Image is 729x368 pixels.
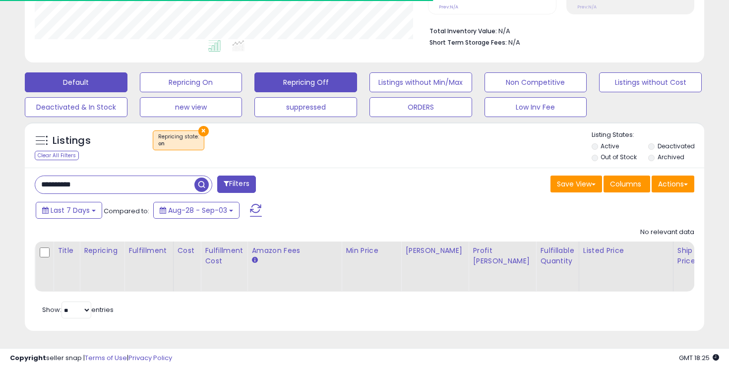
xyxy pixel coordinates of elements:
button: × [198,126,209,136]
div: Title [58,245,75,256]
small: Prev: N/A [577,4,597,10]
button: Low Inv Fee [485,97,587,117]
button: suppressed [254,97,357,117]
button: Save View [550,176,602,192]
b: Total Inventory Value: [429,27,497,35]
button: ORDERS [369,97,472,117]
button: Repricing Off [254,72,357,92]
button: Default [25,72,127,92]
div: Cost [178,245,197,256]
button: Repricing On [140,72,243,92]
button: Deactivated & In Stock [25,97,127,117]
a: Privacy Policy [128,353,172,363]
div: Clear All Filters [35,151,79,160]
a: Terms of Use [85,353,127,363]
div: Fulfillment Cost [205,245,243,266]
div: Ship Price [677,245,697,266]
label: Active [601,142,619,150]
button: Filters [217,176,256,193]
button: new view [140,97,243,117]
div: on [158,140,199,147]
label: Deactivated [658,142,695,150]
button: Last 7 Days [36,202,102,219]
span: Columns [610,179,641,189]
div: Repricing [84,245,120,256]
span: Repricing state : [158,133,199,148]
b: Short Term Storage Fees: [429,38,507,47]
p: Listing States: [592,130,705,140]
div: No relevant data [640,228,694,237]
span: Show: entries [42,305,114,314]
span: 2025-09-11 18:25 GMT [679,353,719,363]
span: Compared to: [104,206,149,216]
button: Aug-28 - Sep-03 [153,202,240,219]
div: Listed Price [583,245,669,256]
li: N/A [429,24,687,36]
div: [PERSON_NAME] [405,245,464,256]
div: Fulfillment [128,245,169,256]
button: Actions [652,176,694,192]
span: N/A [508,38,520,47]
label: Archived [658,153,684,161]
button: Listings without Min/Max [369,72,472,92]
small: Prev: N/A [439,4,458,10]
small: Amazon Fees. [251,256,257,265]
div: seller snap | | [10,354,172,363]
button: Non Competitive [485,72,587,92]
div: Amazon Fees [251,245,337,256]
strong: Copyright [10,353,46,363]
button: Listings without Cost [599,72,702,92]
button: Columns [604,176,650,192]
span: Last 7 Days [51,205,90,215]
div: Min Price [346,245,397,256]
label: Out of Stock [601,153,637,161]
div: Profit [PERSON_NAME] [473,245,532,266]
div: Fulfillable Quantity [540,245,574,266]
h5: Listings [53,134,91,148]
span: Aug-28 - Sep-03 [168,205,227,215]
